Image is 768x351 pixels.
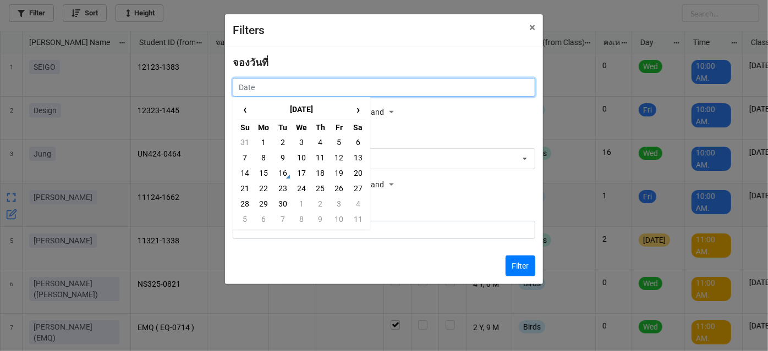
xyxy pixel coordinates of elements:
[235,119,254,135] th: Su
[371,104,397,121] div: and
[235,196,254,211] td: 28
[311,211,330,227] td: 9
[311,119,330,135] th: Th
[292,119,311,135] th: We
[254,135,273,150] td: 1
[235,150,254,165] td: 7
[233,22,505,40] div: Filters
[330,135,348,150] td: 5
[311,165,330,181] td: 18
[349,165,367,181] td: 20
[292,196,311,211] td: 1
[235,211,254,227] td: 5
[349,101,367,119] span: ›
[273,196,292,211] td: 30
[292,211,311,227] td: 8
[235,135,254,150] td: 31
[235,181,254,196] td: 21
[254,165,273,181] td: 15
[254,211,273,227] td: 6
[349,196,367,211] td: 4
[273,119,292,135] th: Tu
[330,119,348,135] th: Fr
[235,165,254,181] td: 14
[330,150,348,165] td: 12
[254,119,273,135] th: Mo
[349,150,367,165] td: 13
[330,196,348,211] td: 3
[292,150,311,165] td: 10
[349,135,367,150] td: 6
[330,165,348,181] td: 19
[292,165,311,181] td: 17
[273,165,292,181] td: 16
[254,196,273,211] td: 29
[330,211,348,227] td: 10
[273,135,292,150] td: 2
[330,181,348,196] td: 26
[233,78,535,97] input: Date
[273,150,292,165] td: 9
[311,150,330,165] td: 11
[273,181,292,196] td: 23
[349,119,367,135] th: Sa
[236,101,254,119] span: ‹
[254,100,348,120] th: [DATE]
[273,211,292,227] td: 7
[311,135,330,150] td: 4
[254,181,273,196] td: 22
[371,177,397,193] div: and
[311,196,330,211] td: 2
[292,181,311,196] td: 24
[233,55,268,70] label: จองวันที่
[254,150,273,165] td: 8
[349,211,367,227] td: 11
[529,21,535,34] span: ×
[506,255,535,276] button: Filter
[292,135,311,150] td: 3
[311,181,330,196] td: 25
[349,181,367,196] td: 27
